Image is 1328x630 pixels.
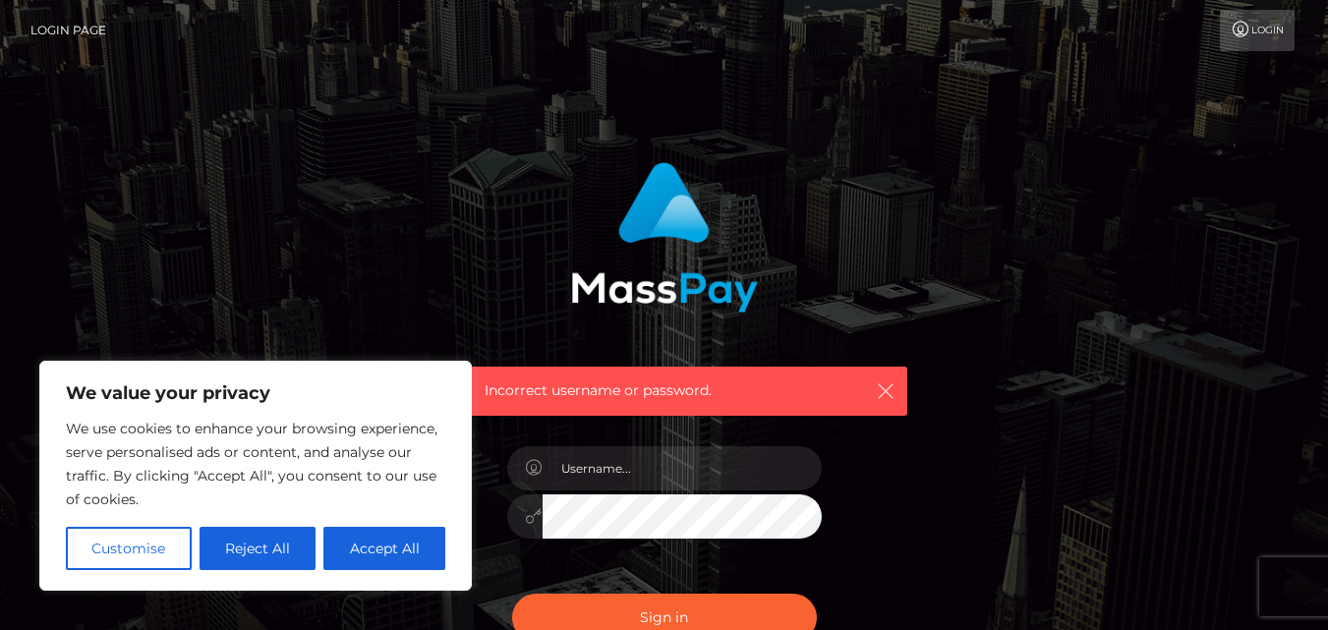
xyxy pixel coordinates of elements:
div: We value your privacy [39,361,472,591]
a: Login [1220,10,1295,51]
span: Incorrect username or password. [485,380,843,401]
button: Reject All [200,527,317,570]
a: Login Page [30,10,106,51]
input: Username... [543,446,822,490]
button: Customise [66,527,192,570]
p: We use cookies to enhance your browsing experience, serve personalised ads or content, and analys... [66,417,445,511]
img: MassPay Login [571,162,758,313]
button: Accept All [323,527,445,570]
p: We value your privacy [66,381,445,405]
